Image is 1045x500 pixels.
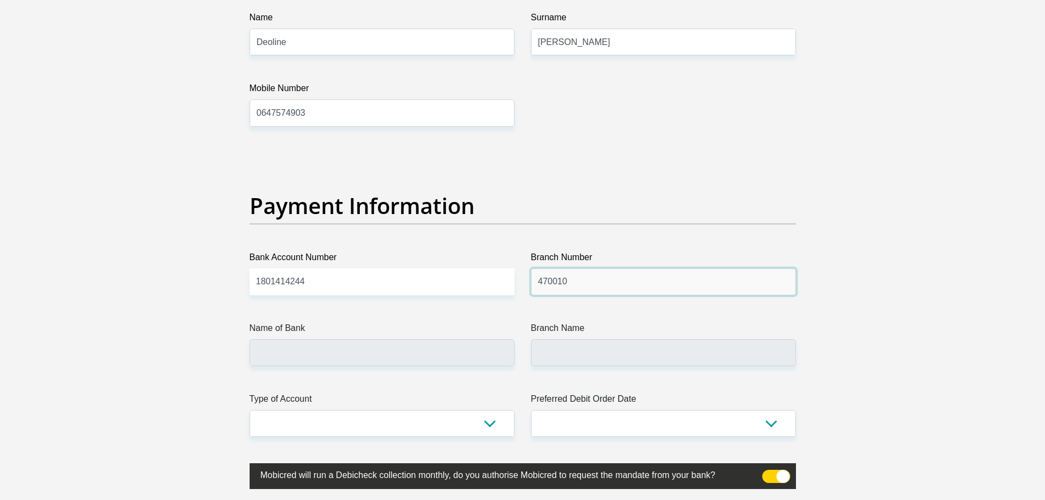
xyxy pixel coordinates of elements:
label: Name [250,11,515,29]
label: Branch Name [531,322,796,339]
input: Branch Number [531,268,796,295]
input: Surname [531,29,796,55]
label: Preferred Debit Order Date [531,392,796,410]
label: Mobile Number [250,82,515,99]
input: Name of Bank [250,339,515,366]
input: Mobile Number [250,99,515,126]
label: Name of Bank [250,322,515,339]
label: Bank Account Number [250,251,515,268]
input: Branch Name [531,339,796,366]
input: Name [250,29,515,55]
label: Type of Account [250,392,515,410]
label: Mobicred will run a Debicheck collection monthly, do you authorise Mobicred to request the mandat... [250,463,741,485]
h2: Payment Information [250,193,796,219]
label: Surname [531,11,796,29]
input: Bank Account Number [250,268,515,295]
label: Branch Number [531,251,796,268]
